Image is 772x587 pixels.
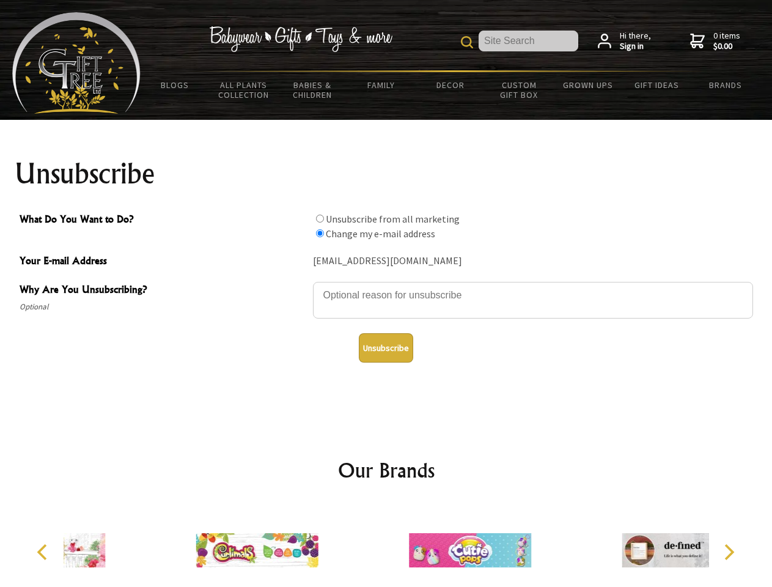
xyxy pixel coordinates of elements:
[485,72,554,108] a: Custom Gift Box
[20,300,307,314] span: Optional
[690,31,740,52] a: 0 items$0.00
[20,253,307,271] span: Your E-mail Address
[359,333,413,363] button: Unsubscribe
[553,72,622,98] a: Grown Ups
[326,213,460,225] label: Unsubscribe from all marketing
[313,252,753,271] div: [EMAIL_ADDRESS][DOMAIN_NAME]
[598,31,651,52] a: Hi there,Sign in
[20,282,307,300] span: Why Are You Unsubscribing?
[715,539,742,566] button: Next
[20,212,307,229] span: What Do You Want to Do?
[316,215,324,223] input: What Do You Want to Do?
[713,30,740,52] span: 0 items
[620,31,651,52] span: Hi there,
[12,12,141,114] img: Babyware - Gifts - Toys and more...
[31,539,57,566] button: Previous
[278,72,347,108] a: Babies & Children
[141,72,210,98] a: BLOGS
[620,41,651,52] strong: Sign in
[313,282,753,319] textarea: Why Are You Unsubscribing?
[713,41,740,52] strong: $0.00
[347,72,416,98] a: Family
[461,36,473,48] img: product search
[15,159,758,188] h1: Unsubscribe
[479,31,578,51] input: Site Search
[316,229,324,237] input: What Do You Want to Do?
[209,26,392,52] img: Babywear - Gifts - Toys & more
[326,227,435,240] label: Change my e-mail address
[24,456,748,485] h2: Our Brands
[416,72,485,98] a: Decor
[210,72,279,108] a: All Plants Collection
[691,72,760,98] a: Brands
[622,72,691,98] a: Gift Ideas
